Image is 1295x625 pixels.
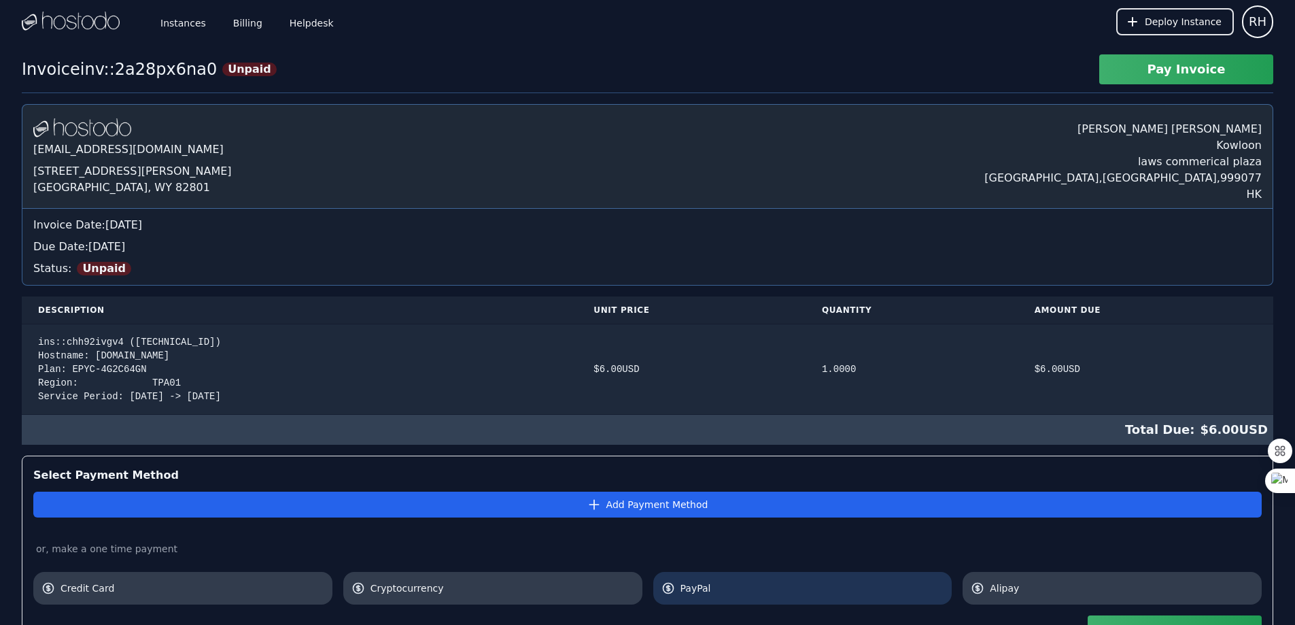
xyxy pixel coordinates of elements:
[1018,297,1273,324] th: Amount Due
[61,581,324,595] span: Credit Card
[984,137,1262,154] div: Kowloon
[1035,362,1257,376] div: $ 6.00 USD
[822,362,1002,376] div: 1.0000
[33,239,1262,255] div: Due Date: [DATE]
[33,255,1262,277] div: Status:
[22,58,217,80] div: Invoice inv::2a28px6na0
[1249,12,1266,31] span: RH
[38,335,561,403] div: ins::chh92ivgv4 ([TECHNICAL_ID]) Hostname: [DOMAIN_NAME] Plan: EPYC-4G2C64GN Region: TPA01 Servic...
[1099,54,1273,84] button: Pay Invoice
[22,297,577,324] th: Description
[33,180,232,196] div: [GEOGRAPHIC_DATA], WY 82801
[370,581,634,595] span: Cryptocurrency
[1116,8,1234,35] button: Deploy Instance
[984,116,1262,137] div: [PERSON_NAME] [PERSON_NAME]
[593,362,789,376] div: $ 6.00 USD
[984,186,1262,203] div: HK
[77,262,131,275] span: Unpaid
[806,297,1018,324] th: Quantity
[33,163,232,180] div: [STREET_ADDRESS][PERSON_NAME]
[33,492,1262,518] button: Add Payment Method
[990,581,1254,595] span: Alipay
[1145,15,1222,29] span: Deploy Instance
[577,297,806,324] th: Unit Price
[1125,420,1201,439] span: Total Due:
[984,170,1262,186] div: [GEOGRAPHIC_DATA] , [GEOGRAPHIC_DATA] , 999077
[1242,5,1273,38] button: User menu
[33,467,1262,484] div: Select Payment Method
[680,581,944,595] span: PayPal
[33,118,131,139] img: Logo
[33,217,1262,233] div: Invoice Date: [DATE]
[33,139,232,163] div: [EMAIL_ADDRESS][DOMAIN_NAME]
[22,415,1273,445] div: $ 6.00 USD
[984,154,1262,170] div: laws commerical plaza
[22,12,120,32] img: Logo
[33,542,1262,556] div: or, make a one time payment
[222,63,277,76] span: Unpaid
